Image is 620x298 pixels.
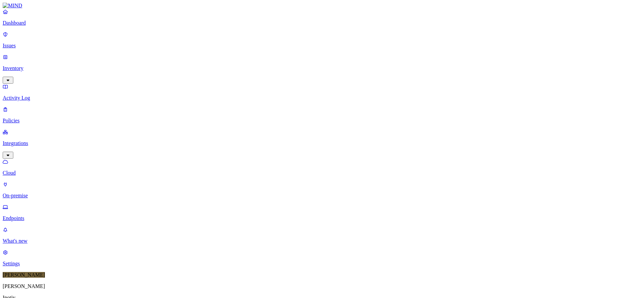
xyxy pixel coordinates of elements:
span: [PERSON_NAME] [3,272,45,278]
p: Inventory [3,65,617,71]
p: Endpoints [3,215,617,221]
a: Settings [3,249,617,267]
p: Issues [3,43,617,49]
p: Policies [3,118,617,124]
a: Inventory [3,54,617,83]
a: Activity Log [3,84,617,101]
a: On-premise [3,181,617,199]
a: Endpoints [3,204,617,221]
p: Dashboard [3,20,617,26]
img: MIND [3,3,22,9]
a: Integrations [3,129,617,158]
a: What's new [3,227,617,244]
a: Dashboard [3,9,617,26]
p: What's new [3,238,617,244]
a: Issues [3,31,617,49]
p: Integrations [3,140,617,146]
p: Activity Log [3,95,617,101]
a: Policies [3,106,617,124]
p: Settings [3,261,617,267]
p: [PERSON_NAME] [3,283,617,289]
a: Cloud [3,159,617,176]
p: On-premise [3,193,617,199]
a: MIND [3,3,617,9]
p: Cloud [3,170,617,176]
